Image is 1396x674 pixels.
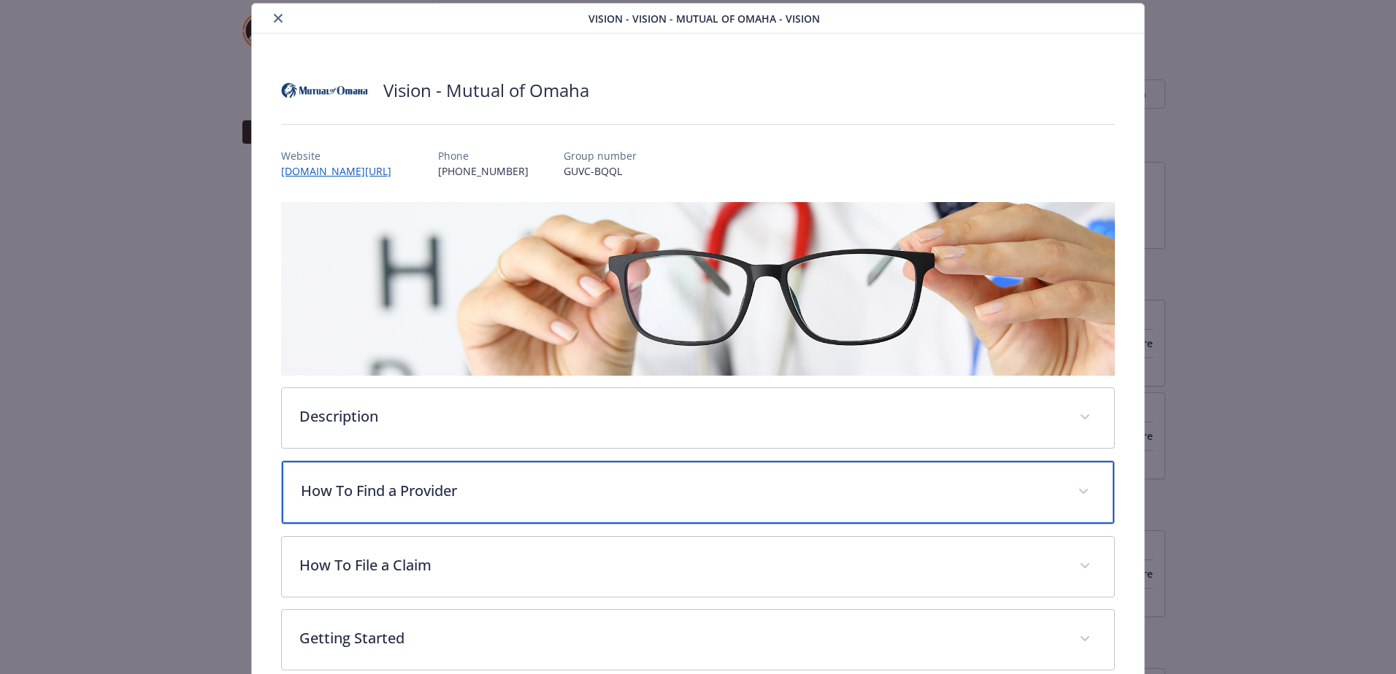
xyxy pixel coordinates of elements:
[282,388,1114,448] div: Description
[299,554,1062,576] p: How To File a Claim
[564,163,637,179] p: GUVC-BQQL
[282,461,1114,524] div: How To Find a Provider
[438,148,529,163] p: Phone
[299,627,1062,649] p: Getting Started
[588,11,820,26] span: Vision - Vision - Mutual of Omaha - Vision
[281,202,1115,376] img: banner
[299,406,1062,427] p: Description
[301,480,1060,502] p: How To Find a Provider
[383,78,589,103] h2: Vision - Mutual of Omaha
[281,148,403,163] p: Website
[281,164,403,178] a: [DOMAIN_NAME][URL]
[438,163,529,179] p: [PHONE_NUMBER]
[282,537,1114,597] div: How To File a Claim
[269,9,287,27] button: close
[282,610,1114,670] div: Getting Started
[564,148,637,163] p: Group number
[281,69,369,112] img: Mutual of Omaha Insurance Company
